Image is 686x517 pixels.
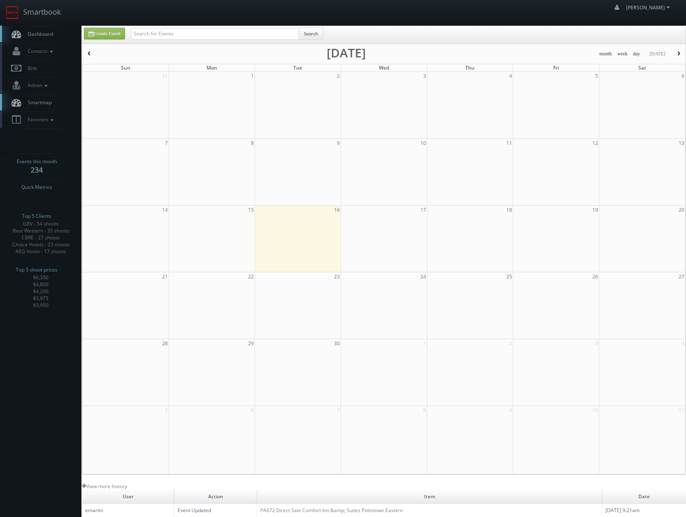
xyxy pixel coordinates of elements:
span: 12 [591,139,599,147]
span: Events this month [17,158,57,166]
span: [PERSON_NAME] [626,4,672,11]
span: 1 [422,339,427,348]
span: 27 [678,272,685,281]
h2: [DATE] [327,49,366,57]
button: [DATE] [646,49,668,59]
td: Item [257,490,602,504]
span: Favorites [24,116,56,123]
span: Dashboard [24,31,53,37]
span: 24 [420,272,427,281]
span: 4 [508,72,513,80]
input: Search for Events [131,28,299,39]
span: 11 [678,406,685,414]
span: Thu [465,64,475,71]
span: 3 [594,339,599,348]
span: Sun [121,64,130,71]
span: 20 [678,206,685,214]
span: 19 [591,206,599,214]
span: 5 [594,72,599,80]
span: 2 [508,339,513,348]
span: 23 [333,272,341,281]
button: month [596,49,615,59]
span: 3 [422,72,427,80]
span: 17 [420,206,427,214]
span: Bids [24,65,37,72]
span: 29 [247,339,255,348]
a: Create Event [84,28,125,39]
span: 30 [333,339,341,348]
button: Search [299,28,323,40]
span: 21 [161,272,169,281]
span: 11 [506,139,513,147]
span: 5 [164,406,169,414]
strong: 234 [31,165,43,175]
span: 15 [247,206,255,214]
td: Action [174,490,257,504]
span: 10 [591,406,599,414]
span: Quick Metrics [21,183,52,191]
span: 10 [420,139,427,147]
span: 9 [508,406,513,414]
span: 28 [161,339,169,348]
span: Top 5 shoot prices [16,266,57,274]
span: 9 [336,139,341,147]
span: Top 5 Clients [22,212,51,220]
span: Tue [293,64,302,71]
span: 16 [333,206,341,214]
span: 22 [247,272,255,281]
span: 13 [678,139,685,147]
span: Contacts [24,48,55,55]
span: Admin [24,82,50,89]
button: week [614,49,631,59]
span: Wed [379,64,389,71]
span: 7 [336,406,341,414]
a: PA672 Direct Sale Comfort Inn &amp; Suites Pottstown Eastern [260,507,403,514]
span: Mon [207,64,217,71]
img: smartbook-logo.png [6,6,19,19]
a: View more history [82,483,127,490]
button: day [630,49,643,59]
span: 8 [250,139,255,147]
span: 26 [591,272,599,281]
span: 31 [161,72,169,80]
span: 25 [506,272,513,281]
span: 4 [681,339,685,348]
span: 6 [681,72,685,80]
span: 8 [422,406,427,414]
span: 7 [164,139,169,147]
span: 14 [161,206,169,214]
td: Date [602,490,686,504]
td: User [82,490,174,504]
span: 1 [250,72,255,80]
span: 6 [250,406,255,414]
span: Smartmap [24,99,52,106]
span: 18 [506,206,513,214]
span: Sat [638,64,646,71]
span: 2 [336,72,341,80]
span: Fri [553,64,559,71]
